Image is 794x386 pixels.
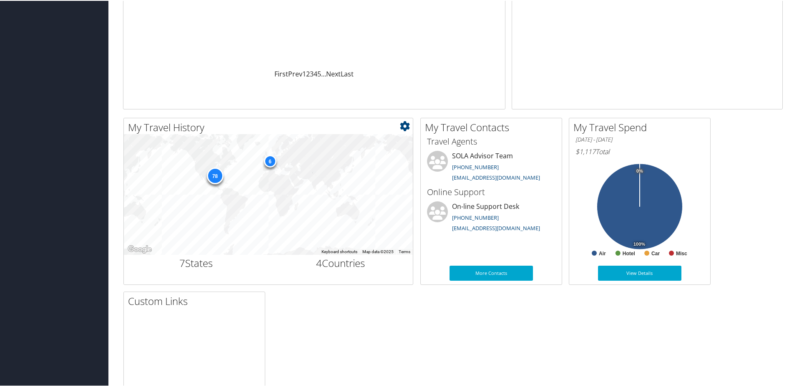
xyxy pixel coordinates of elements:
[126,243,153,254] img: Google
[452,223,540,231] a: [EMAIL_ADDRESS][DOMAIN_NAME]
[452,173,540,180] a: [EMAIL_ADDRESS][DOMAIN_NAME]
[427,185,555,197] h3: Online Support
[636,168,643,173] tspan: 0%
[427,135,555,147] h3: Travel Agents
[573,119,710,134] h2: My Travel Spend
[274,69,288,78] a: First
[128,119,413,134] h2: My Travel History
[306,69,310,78] a: 2
[598,265,681,280] a: View Details
[676,250,687,256] text: Misc
[130,255,262,269] h2: States
[633,241,645,246] tspan: 100%
[452,213,499,221] a: [PHONE_NUMBER]
[575,146,704,155] h6: Total
[126,243,153,254] a: Open this area in Google Maps (opens a new window)
[314,69,317,78] a: 4
[425,119,562,134] h2: My Travel Contacts
[326,69,341,78] a: Next
[321,69,326,78] span: …
[599,250,606,256] text: Air
[575,135,704,143] h6: [DATE] - [DATE]
[128,293,265,307] h2: Custom Links
[651,250,660,256] text: Car
[452,163,499,170] a: [PHONE_NUMBER]
[206,167,223,183] div: 78
[423,201,560,235] li: On-line Support Desk
[179,255,185,269] span: 7
[362,249,394,253] span: Map data ©2025
[341,69,354,78] a: Last
[264,154,276,167] div: 6
[575,146,595,155] span: $1,117
[423,150,560,184] li: SOLA Advisor Team
[275,255,407,269] h2: Countries
[317,69,321,78] a: 5
[450,265,533,280] a: More Contacts
[399,249,410,253] a: Terms (opens in new tab)
[322,248,357,254] button: Keyboard shortcuts
[316,255,322,269] span: 4
[310,69,314,78] a: 3
[288,69,302,78] a: Prev
[623,250,635,256] text: Hotel
[302,69,306,78] a: 1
